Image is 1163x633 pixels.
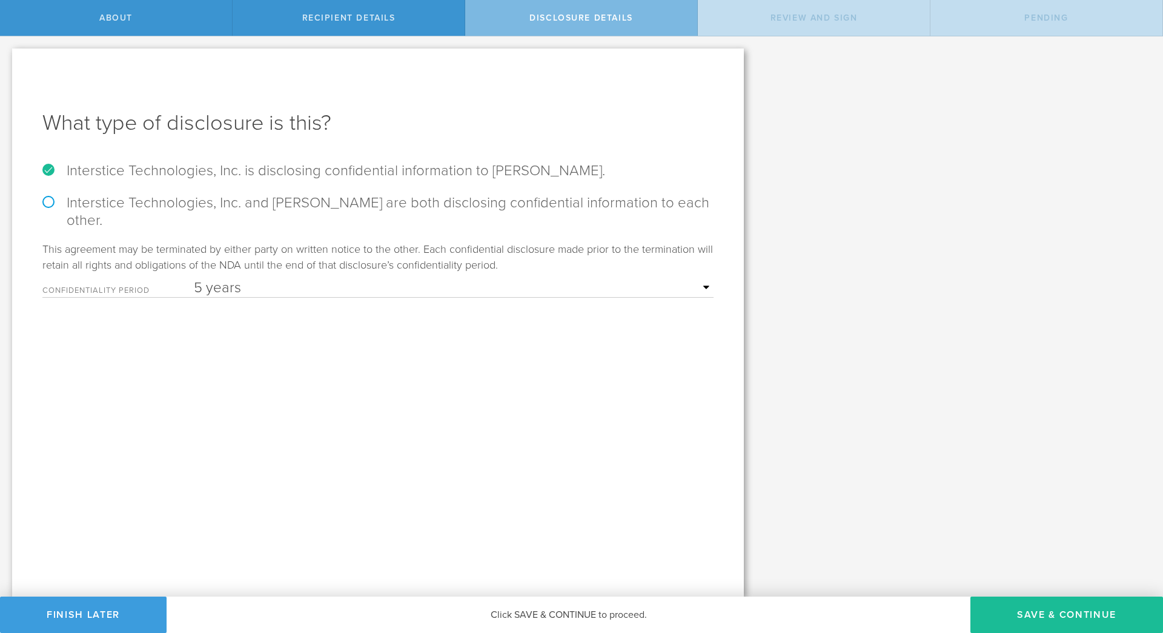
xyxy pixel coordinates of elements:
h1: What type of disclosure is this? [42,109,714,138]
span: Review and sign [770,13,858,23]
iframe: Chat Widget [1102,538,1163,597]
button: Save & Continue [970,597,1163,633]
span: Disclosure details [529,13,633,23]
label: Confidentiality Period [42,287,194,297]
span: About [99,13,133,23]
div: Click SAVE & CONTINUE to proceed. [167,597,970,633]
span: Pending [1024,13,1068,23]
div: This agreement may be terminated by either party on written notice to the other. Each confidentia... [42,241,714,298]
label: Interstice Technologies, Inc. and [PERSON_NAME] are both disclosing confidential information to e... [42,194,714,229]
span: Recipient details [302,13,396,23]
label: Interstice Technologies, Inc. is disclosing confidential information to [PERSON_NAME]. [42,162,714,179]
